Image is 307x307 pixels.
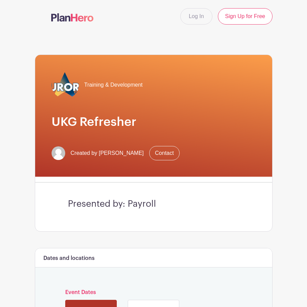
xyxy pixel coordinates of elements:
[218,8,272,25] a: Sign Up for Free
[60,289,248,296] h6: Event Dates
[51,13,94,21] img: logo-507f7623f17ff9eddc593b1ce0a138ce2505c220e1c5a4e2b4648c50719b7d32.svg
[52,71,79,99] img: 2023_COA_Horiz_Logo_PMS_BlueStroke%204.png
[71,149,144,157] span: Created by [PERSON_NAME]
[52,115,256,130] h1: UKG Refresher
[180,8,212,25] a: Log In
[149,146,180,160] a: Contact
[68,199,239,209] h3: Presented by: Payroll
[43,255,95,262] h6: Dates and locations
[84,81,143,89] span: Training & Development
[52,146,65,160] img: default-ce2991bfa6775e67f084385cd625a349d9dcbb7a52a09fb2fda1e96e2d18dcdb.png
